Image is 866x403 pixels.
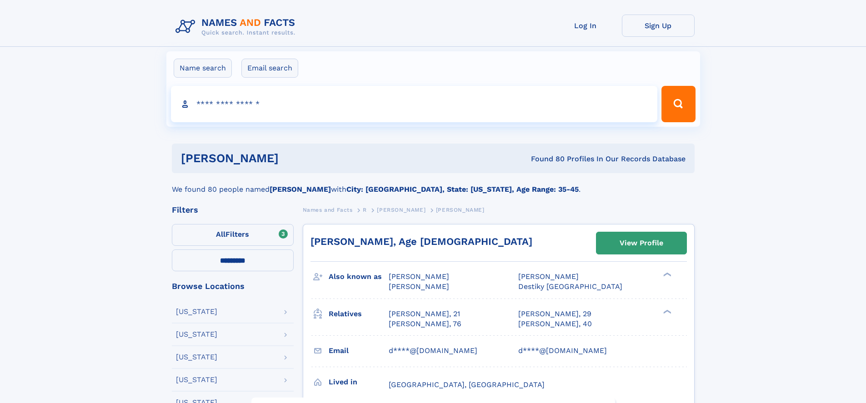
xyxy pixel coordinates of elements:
[172,206,294,214] div: Filters
[389,309,460,319] a: [PERSON_NAME], 21
[174,59,232,78] label: Name search
[176,376,217,383] div: [US_STATE]
[181,153,405,164] h1: [PERSON_NAME]
[176,353,217,361] div: [US_STATE]
[620,233,663,254] div: View Profile
[176,308,217,315] div: [US_STATE]
[389,282,449,291] span: [PERSON_NAME]
[363,204,367,215] a: R
[405,154,686,164] div: Found 80 Profiles In Our Records Database
[241,59,298,78] label: Email search
[377,204,425,215] a: [PERSON_NAME]
[661,308,672,314] div: ❯
[216,230,225,239] span: All
[329,306,389,322] h3: Relatives
[518,309,591,319] a: [PERSON_NAME], 29
[518,282,622,291] span: Destiky [GEOGRAPHIC_DATA]
[270,185,331,194] b: [PERSON_NAME]
[389,272,449,281] span: [PERSON_NAME]
[518,272,579,281] span: [PERSON_NAME]
[329,343,389,358] h3: Email
[596,232,686,254] a: View Profile
[622,15,695,37] a: Sign Up
[172,173,695,195] div: We found 80 people named with .
[346,185,579,194] b: City: [GEOGRAPHIC_DATA], State: [US_STATE], Age Range: 35-45
[661,86,695,122] button: Search Button
[518,319,592,329] a: [PERSON_NAME], 40
[436,207,485,213] span: [PERSON_NAME]
[329,374,389,390] h3: Lived in
[363,207,367,213] span: R
[172,224,294,246] label: Filters
[303,204,353,215] a: Names and Facts
[389,319,461,329] a: [PERSON_NAME], 76
[176,331,217,338] div: [US_STATE]
[661,272,672,278] div: ❯
[377,207,425,213] span: [PERSON_NAME]
[171,86,658,122] input: search input
[389,380,545,389] span: [GEOGRAPHIC_DATA], [GEOGRAPHIC_DATA]
[172,15,303,39] img: Logo Names and Facts
[310,236,532,247] a: [PERSON_NAME], Age [DEMOGRAPHIC_DATA]
[172,282,294,290] div: Browse Locations
[549,15,622,37] a: Log In
[329,269,389,284] h3: Also known as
